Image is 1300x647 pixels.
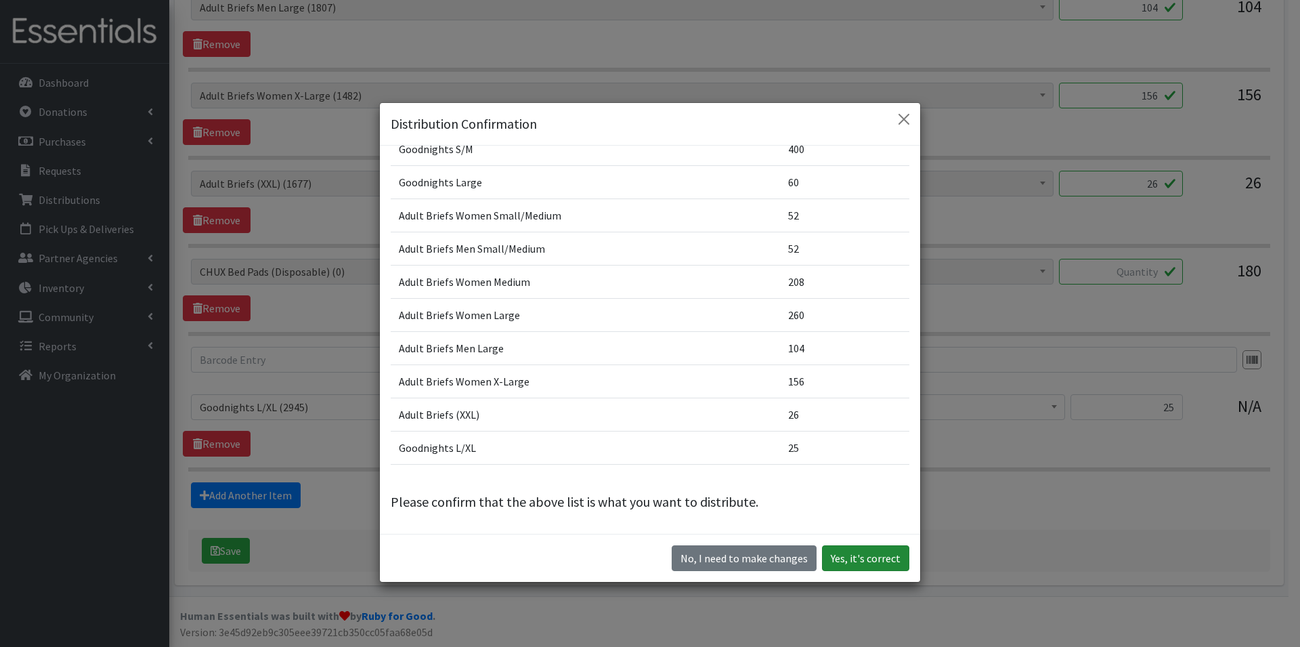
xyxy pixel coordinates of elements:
[780,365,910,398] td: 156
[780,166,910,199] td: 60
[672,545,817,571] button: No I need to make changes
[780,398,910,432] td: 26
[780,199,910,232] td: 52
[391,133,780,166] td: Goodnights S/M
[893,108,915,130] button: Close
[391,266,780,299] td: Adult Briefs Women Medium
[391,492,909,512] p: Please confirm that the above list is what you want to distribute.
[780,299,910,332] td: 260
[780,432,910,465] td: 25
[391,398,780,432] td: Adult Briefs (XXL)
[391,332,780,365] td: Adult Briefs Men Large
[391,199,780,232] td: Adult Briefs Women Small/Medium
[822,545,909,571] button: Yes, it's correct
[780,133,910,166] td: 400
[780,266,910,299] td: 208
[391,365,780,398] td: Adult Briefs Women X-Large
[780,232,910,266] td: 52
[391,232,780,266] td: Adult Briefs Men Small/Medium
[391,166,780,199] td: Goodnights Large
[391,114,537,134] h5: Distribution Confirmation
[391,432,780,465] td: Goodnights L/XL
[391,299,780,332] td: Adult Briefs Women Large
[780,332,910,365] td: 104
